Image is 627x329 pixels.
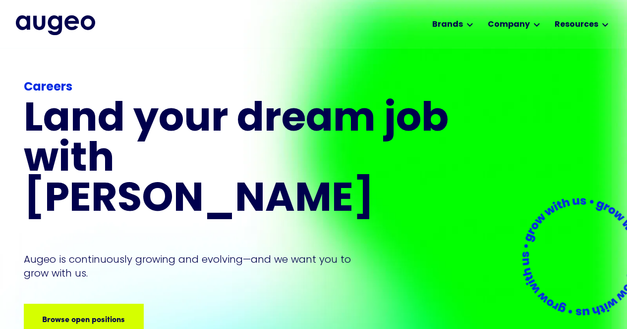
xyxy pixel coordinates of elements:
a: home [16,15,95,35]
div: Brands [432,19,462,31]
div: Resources [554,19,598,31]
img: Augeo's full logo in midnight blue. [16,15,95,35]
strong: Careers [24,82,72,94]
h1: Land your dream job﻿ with [PERSON_NAME] [24,100,452,221]
div: Company [487,19,529,31]
p: Augeo is continuously growing and evolving—and we want you to grow with us. [24,252,365,280]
